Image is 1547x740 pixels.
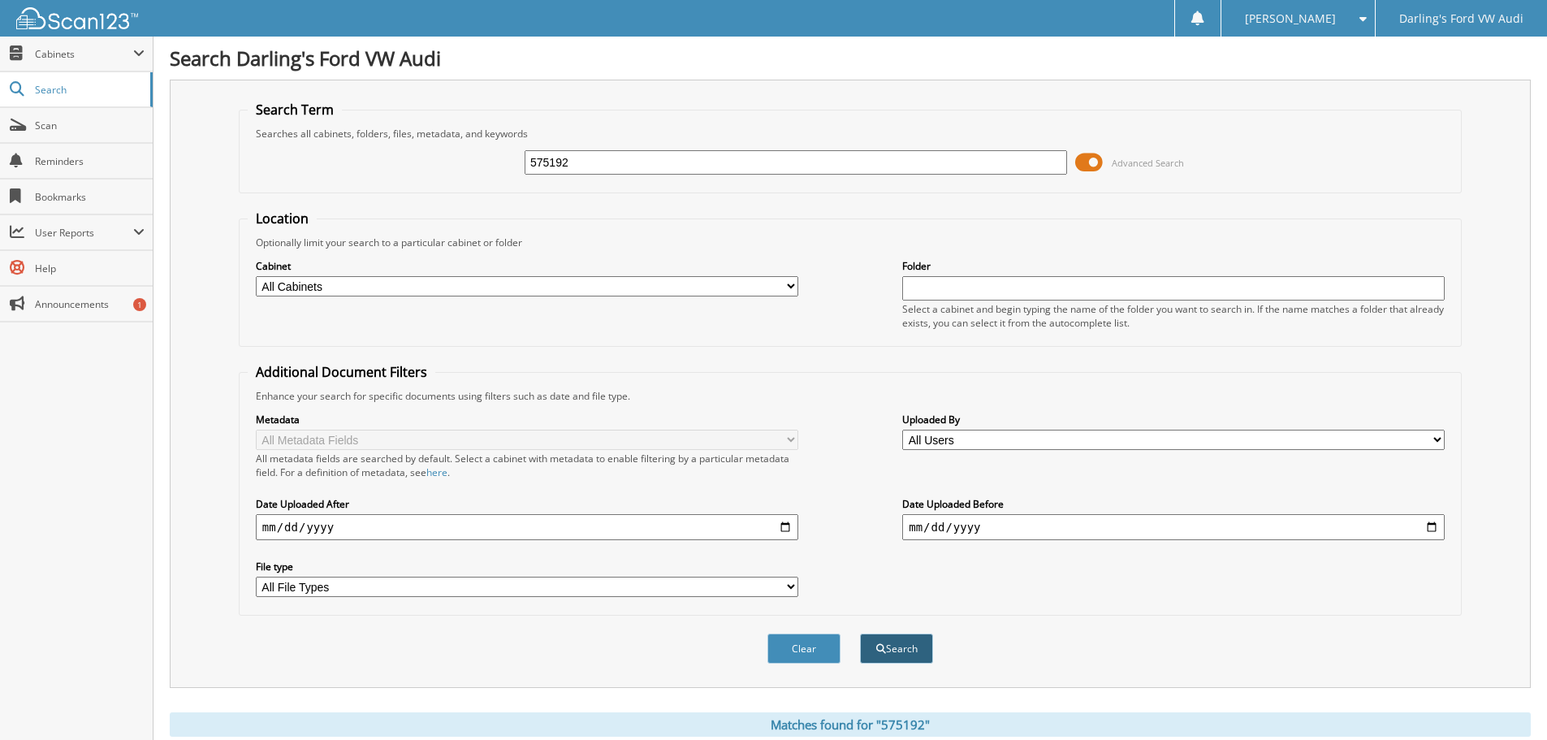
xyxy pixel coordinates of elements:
[35,262,145,275] span: Help
[902,259,1445,273] label: Folder
[256,413,798,426] label: Metadata
[902,413,1445,426] label: Uploaded By
[248,210,317,227] legend: Location
[35,154,145,168] span: Reminders
[256,497,798,511] label: Date Uploaded After
[170,45,1531,71] h1: Search Darling's Ford VW Audi
[248,389,1453,403] div: Enhance your search for specific documents using filters such as date and file type.
[35,47,133,61] span: Cabinets
[426,465,447,479] a: here
[248,101,342,119] legend: Search Term
[16,7,138,29] img: scan123-logo-white.svg
[35,83,142,97] span: Search
[248,127,1453,141] div: Searches all cabinets, folders, files, metadata, and keywords
[248,363,435,381] legend: Additional Document Filters
[902,514,1445,540] input: end
[35,226,133,240] span: User Reports
[170,712,1531,737] div: Matches found for "575192"
[1399,14,1523,24] span: Darling's Ford VW Audi
[767,634,840,664] button: Clear
[902,302,1445,330] div: Select a cabinet and begin typing the name of the folder you want to search in. If the name match...
[902,497,1445,511] label: Date Uploaded Before
[256,452,798,479] div: All metadata fields are searched by default. Select a cabinet with metadata to enable filtering b...
[860,634,933,664] button: Search
[133,298,146,311] div: 1
[1245,14,1336,24] span: [PERSON_NAME]
[35,297,145,311] span: Announcements
[256,259,798,273] label: Cabinet
[256,514,798,540] input: start
[35,190,145,204] span: Bookmarks
[35,119,145,132] span: Scan
[1112,157,1184,169] span: Advanced Search
[248,236,1453,249] div: Optionally limit your search to a particular cabinet or folder
[256,560,798,573] label: File type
